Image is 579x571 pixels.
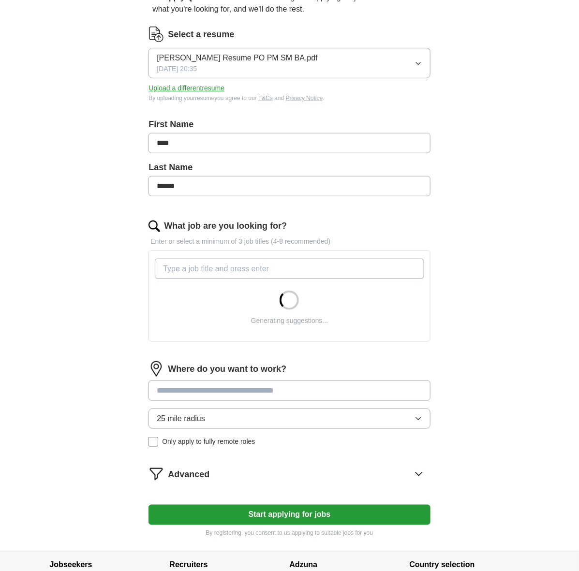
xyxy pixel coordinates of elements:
div: Generating suggestions... [251,316,328,326]
p: By registering, you consent to us applying to suitable jobs for you [148,529,430,538]
a: T&Cs [258,95,273,102]
a: Privacy Notice [286,95,323,102]
img: location.png [148,361,164,377]
span: [DATE] 20:35 [157,64,197,74]
label: What job are you looking for? [164,220,287,233]
input: Only apply to fully remote roles [148,437,158,447]
button: Start applying for jobs [148,505,430,525]
img: filter [148,466,164,482]
label: First Name [148,118,430,131]
button: [PERSON_NAME] Resume PO PM SM BA.pdf[DATE] 20:35 [148,48,430,78]
span: Only apply to fully remote roles [162,437,255,447]
label: Last Name [148,161,430,174]
p: Enter or select a minimum of 3 job titles (4-8 recommended) [148,236,430,247]
span: 25 mile radius [157,413,205,425]
span: Advanced [168,469,209,482]
label: Where do you want to work? [168,363,286,376]
img: search.png [148,220,160,232]
button: Upload a differentresume [148,83,224,93]
input: Type a job title and press enter [155,259,424,279]
label: Select a resume [168,28,234,41]
img: CV Icon [148,27,164,42]
span: [PERSON_NAME] Resume PO PM SM BA.pdf [157,52,318,64]
div: By uploading your resume you agree to our and . [148,94,430,102]
button: 25 mile radius [148,409,430,429]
